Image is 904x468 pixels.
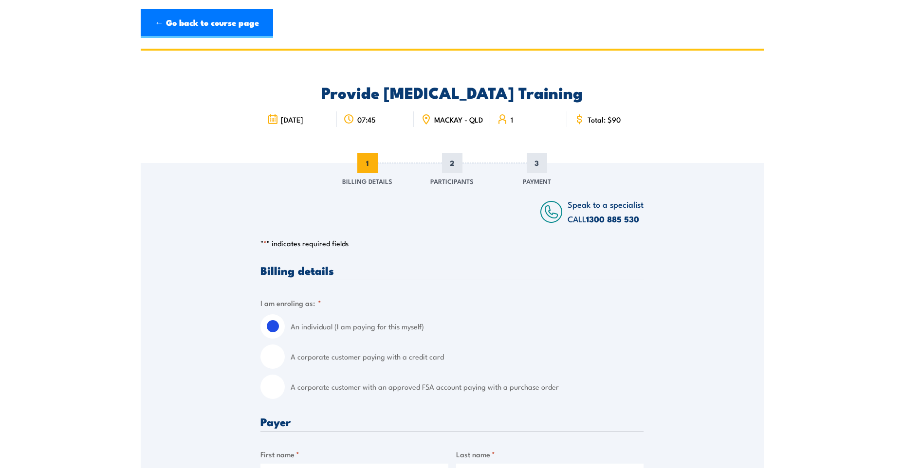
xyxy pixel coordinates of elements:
[588,115,621,124] span: Total: $90
[511,115,513,124] span: 1
[357,153,378,173] span: 1
[456,449,644,460] label: Last name
[586,213,639,225] a: 1300 885 530
[141,9,273,38] a: ← Go back to course page
[527,153,547,173] span: 3
[291,344,644,369] label: A corporate customer paying with a credit card
[442,153,462,173] span: 2
[523,176,551,186] span: Payment
[260,85,644,99] h2: Provide [MEDICAL_DATA] Training
[434,115,483,124] span: MACKAY - QLD
[281,115,303,124] span: [DATE]
[568,198,644,225] span: Speak to a specialist CALL
[260,416,644,427] h3: Payer
[291,375,644,399] label: A corporate customer with an approved FSA account paying with a purchase order
[291,314,644,339] label: An individual (I am paying for this myself)
[260,297,321,308] legend: I am enroling as:
[260,265,644,276] h3: Billing details
[430,176,474,186] span: Participants
[260,238,644,248] p: " " indicates required fields
[342,176,392,186] span: Billing Details
[260,449,448,460] label: First name
[357,115,376,124] span: 07:45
